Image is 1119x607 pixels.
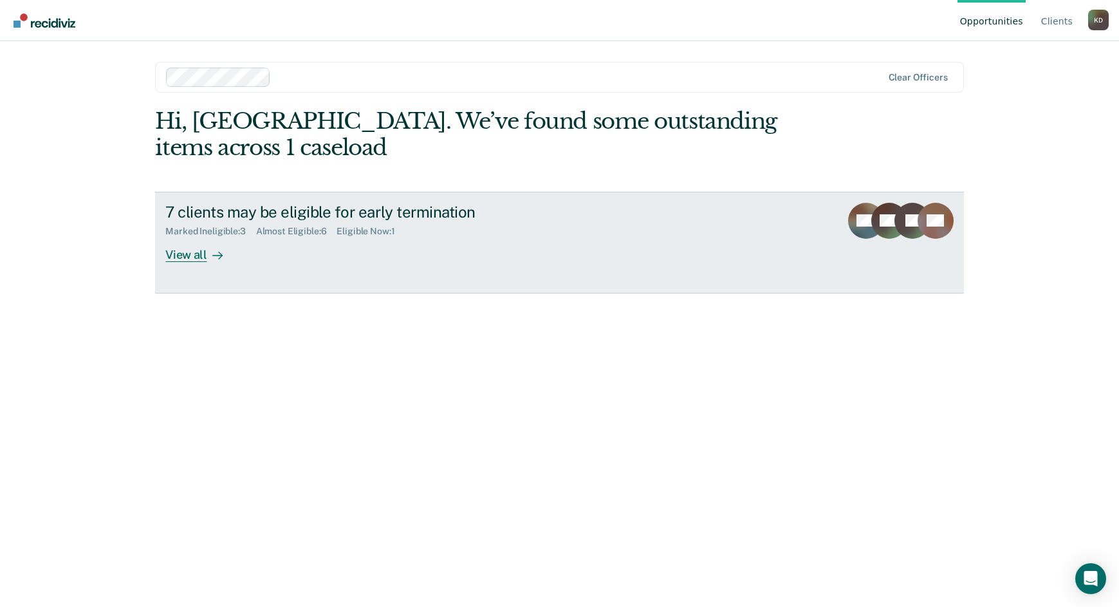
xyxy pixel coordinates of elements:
[256,226,337,237] div: Almost Eligible : 6
[155,192,963,294] a: 7 clients may be eligible for early terminationMarked Ineligible:3Almost Eligible:6Eligible Now:1...
[165,226,255,237] div: Marked Ineligible : 3
[155,108,802,161] div: Hi, [GEOGRAPHIC_DATA]. We’ve found some outstanding items across 1 caseload
[165,203,617,221] div: 7 clients may be eligible for early termination
[14,14,75,28] img: Recidiviz
[337,226,405,237] div: Eligible Now : 1
[1088,10,1109,30] button: Profile dropdown button
[889,72,948,83] div: Clear officers
[1075,563,1106,594] div: Open Intercom Messenger
[1088,10,1109,30] div: K D
[165,237,237,262] div: View all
